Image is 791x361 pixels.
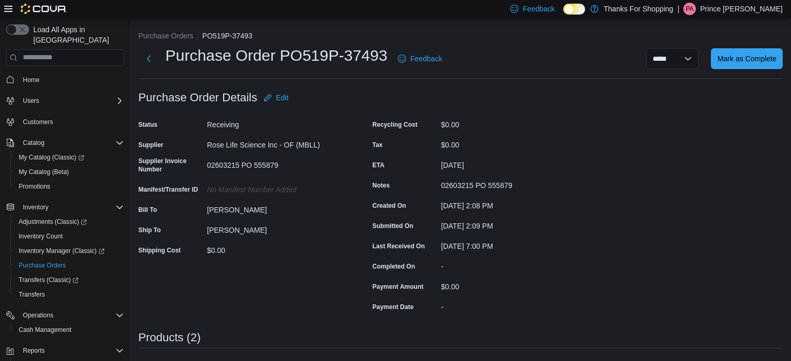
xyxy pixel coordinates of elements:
label: Tax [372,141,383,149]
label: Manifest/Transfer ID [138,185,198,194]
h3: Products (2) [138,331,201,344]
span: Customers [19,115,124,128]
a: Home [19,74,44,86]
a: Inventory Manager (Classic) [15,245,109,257]
p: | [678,3,680,15]
span: My Catalog (Classic) [19,153,84,162]
div: [DATE] [441,157,580,169]
a: Inventory Count [15,230,67,243]
div: No Manifest Number added [207,181,346,194]
a: Inventory Manager (Classic) [10,244,128,258]
label: ETA [372,161,384,169]
label: Supplier [138,141,163,149]
span: Inventory Manager (Classic) [15,245,124,257]
button: Home [2,72,128,87]
a: Promotions [15,180,55,193]
button: Inventory [19,201,53,213]
label: Payment Date [372,303,413,311]
span: Inventory [23,203,48,211]
label: Last Received On [372,242,425,250]
a: Feedback [394,48,446,69]
span: Inventory Count [15,230,124,243]
span: My Catalog (Beta) [15,166,124,178]
div: $0.00 [441,278,580,291]
button: Mark as Complete [711,48,783,69]
div: $0.00 [207,242,346,255]
img: Cova [21,4,67,14]
span: Inventory Manager (Classic) [19,247,105,255]
button: Next [138,48,159,69]
span: Cash Management [19,326,71,334]
span: PA [686,3,694,15]
label: Payment Amount [372,283,423,291]
span: Reports [23,346,45,355]
a: Purchase Orders [15,259,70,272]
span: Users [19,95,124,107]
button: Purchase Orders [10,258,128,273]
div: [DATE] 2:08 PM [441,197,580,210]
button: Edit [260,87,293,108]
h1: Purchase Order PO519P-37493 [165,45,387,66]
button: Reports [19,344,49,357]
span: Cash Management [15,324,124,336]
a: My Catalog (Classic) [15,151,88,164]
a: Transfers (Classic) [15,274,83,286]
span: My Catalog (Classic) [15,151,124,164]
label: Recycling Cost [372,121,418,129]
input: Dark Mode [563,4,585,15]
span: My Catalog (Beta) [19,168,69,176]
span: Load All Apps in [GEOGRAPHIC_DATA] [29,24,124,45]
button: My Catalog (Beta) [10,165,128,179]
label: Ship To [138,226,161,234]
span: Catalog [19,137,124,149]
button: Cash Management [10,323,128,337]
label: Bill To [138,206,157,214]
a: Cash Management [15,324,75,336]
a: Adjustments (Classic) [10,215,128,229]
button: Customers [2,114,128,129]
span: Transfers [19,290,45,299]
span: Customers [23,118,53,126]
span: Promotions [19,182,50,191]
span: Feedback [410,54,442,64]
p: Prince [PERSON_NAME] [700,3,783,15]
button: Users [19,95,43,107]
a: My Catalog (Beta) [15,166,73,178]
div: [PERSON_NAME] [207,222,346,234]
div: Prince Arceo [683,3,696,15]
label: Supplier Invoice Number [138,157,203,173]
nav: An example of EuiBreadcrumbs [138,31,783,43]
button: Purchase Orders [138,32,193,40]
label: Status [138,121,158,129]
button: Catalog [19,137,48,149]
span: Transfers (Classic) [15,274,124,286]
span: Adjustments (Classic) [15,216,124,228]
button: Users [2,93,128,108]
div: $0.00 [441,137,580,149]
label: Shipping Cost [138,246,180,255]
span: Adjustments (Classic) [19,218,87,226]
label: Completed On [372,262,415,271]
span: Catalog [23,139,44,147]
div: Rose Life Science Inc - OF (MBLL) [207,137,346,149]
div: Receiving [207,116,346,129]
span: Home [23,76,40,84]
a: Customers [19,116,57,128]
span: Home [19,73,124,86]
label: Submitted On [372,222,413,230]
a: Transfers [15,288,49,301]
div: 02603215 PO 555879 [207,157,346,169]
a: Transfers (Classic) [10,273,128,287]
div: 02603215 PO 555879 [441,177,580,190]
span: Inventory Count [19,232,63,240]
span: Inventory [19,201,124,213]
button: Reports [2,343,128,358]
button: Operations [2,308,128,323]
span: Purchase Orders [19,261,66,270]
span: Users [23,97,39,105]
div: $0.00 [441,116,580,129]
p: Thanks For Shopping [604,3,673,15]
a: My Catalog (Classic) [10,150,128,165]
span: Operations [19,309,124,322]
span: Purchase Orders [15,259,124,272]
